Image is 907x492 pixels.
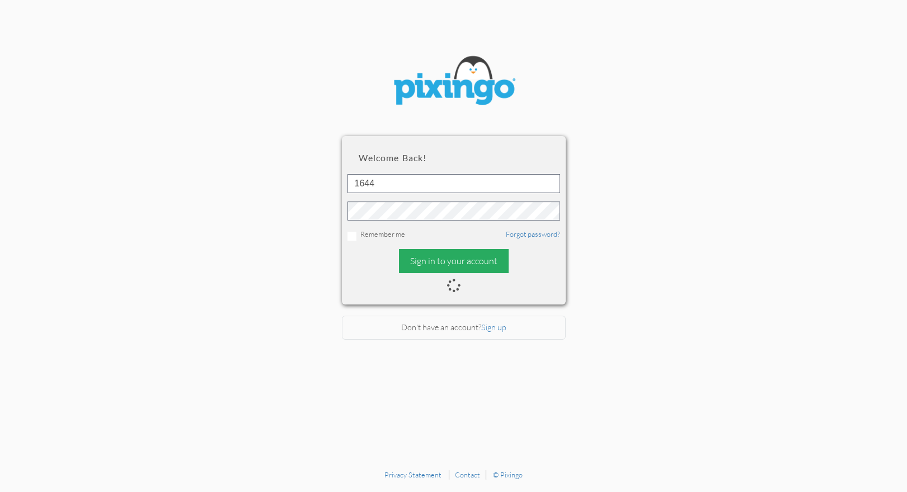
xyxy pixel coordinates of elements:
[347,174,560,193] input: ID or Email
[455,470,480,479] a: Contact
[342,316,566,340] div: Don't have an account?
[347,229,560,241] div: Remember me
[384,470,441,479] a: Privacy Statement
[387,50,521,114] img: pixingo logo
[493,470,523,479] a: © Pixingo
[399,249,509,273] div: Sign in to your account
[359,153,549,163] h2: Welcome back!
[506,229,560,238] a: Forgot password?
[481,322,506,332] a: Sign up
